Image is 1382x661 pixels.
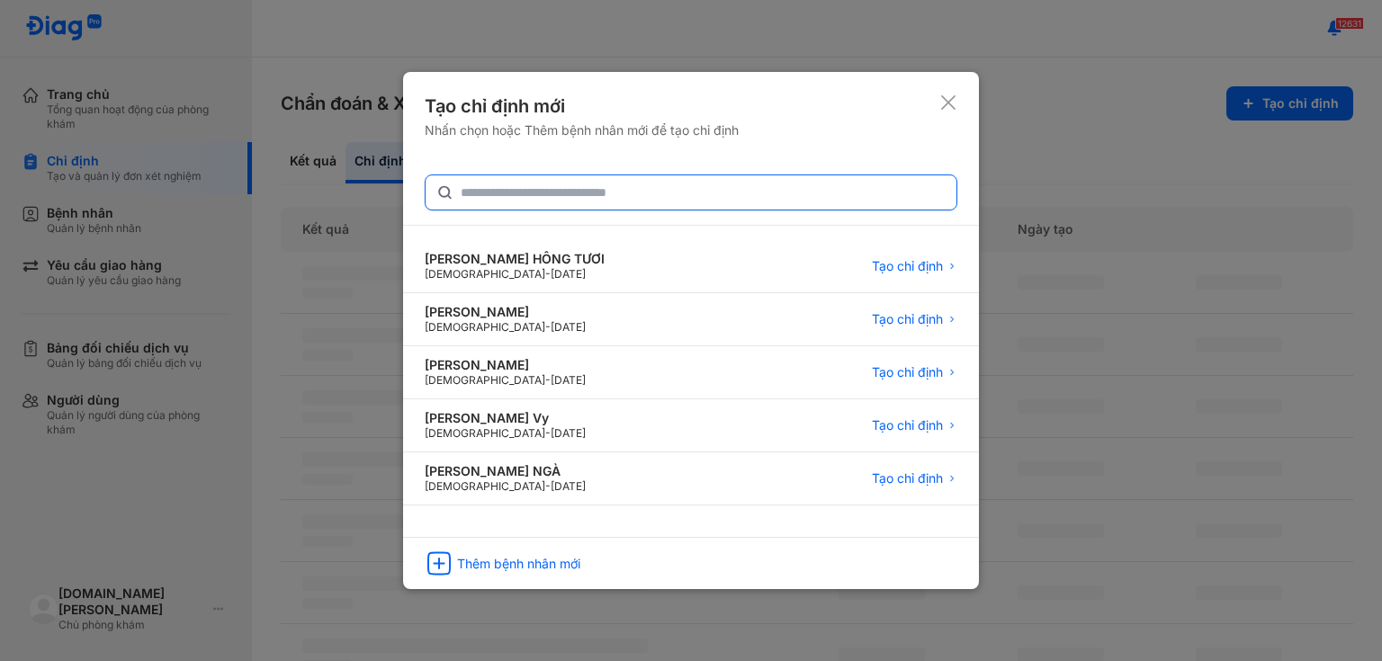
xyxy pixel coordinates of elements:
span: - [545,426,551,440]
span: [DEMOGRAPHIC_DATA] [425,426,545,440]
span: - [545,479,551,493]
div: [PERSON_NAME] Vy [425,410,586,426]
span: Tạo chỉ định [872,417,943,433]
span: Tạo chỉ định [872,364,943,380]
span: Tạo chỉ định [872,470,943,487]
div: [PERSON_NAME] HÔNG TƯƠI [425,251,605,267]
div: Thêm bệnh nhân mới [457,556,580,572]
span: - [545,320,551,334]
div: [PERSON_NAME] NGÀ [425,463,586,479]
span: [DATE] [551,426,586,440]
div: [PERSON_NAME] [425,357,586,373]
span: [DEMOGRAPHIC_DATA] [425,479,545,493]
span: [DATE] [551,479,586,493]
span: - [545,373,551,387]
span: [DATE] [551,320,586,334]
span: - [545,267,551,281]
span: [DATE] [551,267,586,281]
span: [DATE] [551,373,586,387]
span: [DEMOGRAPHIC_DATA] [425,320,545,334]
span: Tạo chỉ định [872,311,943,327]
div: [PERSON_NAME] [425,304,586,320]
span: Tạo chỉ định [872,258,943,274]
span: [DEMOGRAPHIC_DATA] [425,373,545,387]
div: Tạo chỉ định mới [425,94,739,119]
div: Nhấn chọn hoặc Thêm bệnh nhân mới để tạo chỉ định [425,122,739,138]
span: [DEMOGRAPHIC_DATA] [425,267,545,281]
